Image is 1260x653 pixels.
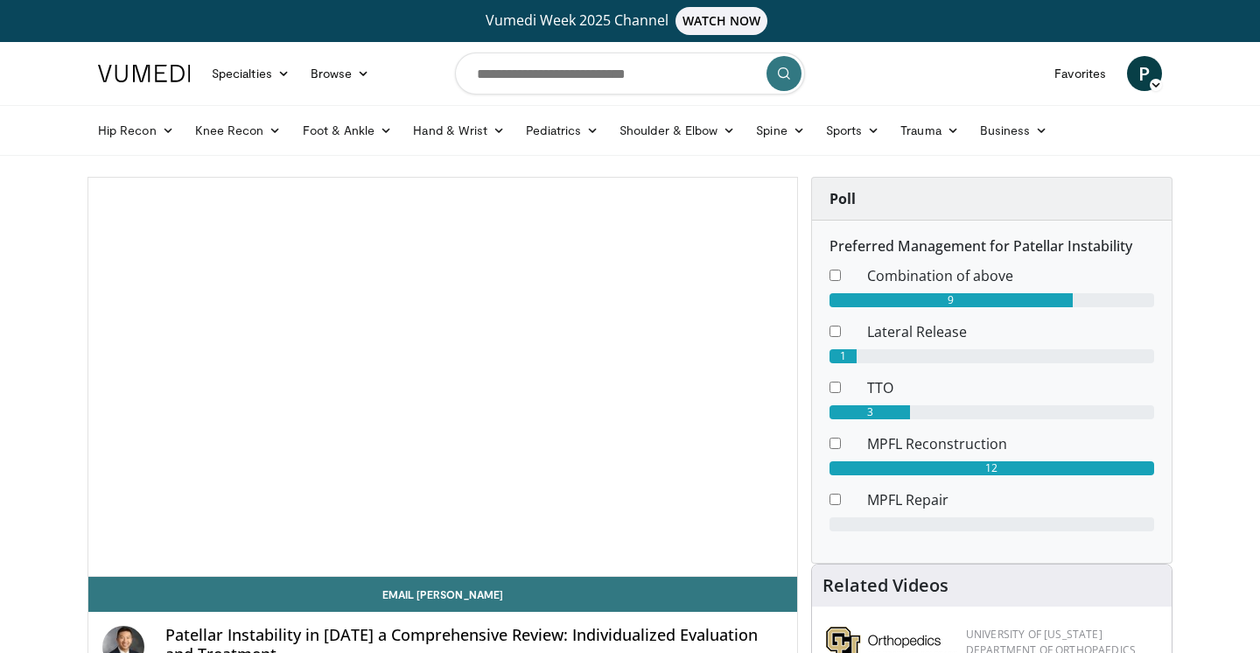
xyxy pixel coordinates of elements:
[854,489,1167,510] dd: MPFL Repair
[609,113,745,148] a: Shoulder & Elbow
[98,65,191,82] img: VuMedi Logo
[829,293,1073,307] div: 9
[854,265,1167,286] dd: Combination of above
[829,189,856,208] strong: Poll
[829,405,911,419] div: 3
[455,53,805,95] input: Search topics, interventions
[1044,56,1116,91] a: Favorites
[829,461,1154,475] div: 12
[854,433,1167,454] dd: MPFL Reconstruction
[829,238,1154,255] h6: Preferred Management for Patellar Instability
[515,113,609,148] a: Pediatrics
[88,178,797,577] video-js: Video Player
[815,113,891,148] a: Sports
[829,349,857,363] div: 1
[969,113,1059,148] a: Business
[88,577,797,612] a: Email [PERSON_NAME]
[854,377,1167,398] dd: TTO
[675,7,768,35] span: WATCH NOW
[822,575,948,596] h4: Related Videos
[854,321,1167,342] dd: Lateral Release
[402,113,515,148] a: Hand & Wrist
[1127,56,1162,91] a: P
[201,56,300,91] a: Specialties
[300,56,381,91] a: Browse
[292,113,403,148] a: Foot & Ankle
[87,113,185,148] a: Hip Recon
[101,7,1159,35] a: Vumedi Week 2025 ChannelWATCH NOW
[185,113,292,148] a: Knee Recon
[890,113,969,148] a: Trauma
[745,113,815,148] a: Spine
